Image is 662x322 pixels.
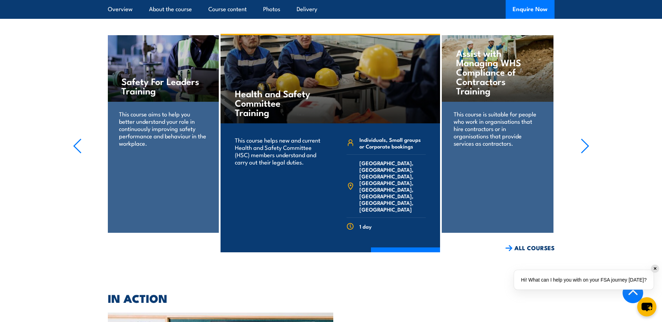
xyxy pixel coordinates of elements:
h4: Assist with Managing WHS Compliance of Contractors Training [456,48,539,95]
h4: Safety For Leaders Training [121,76,204,95]
p: This course is suitable for people who work in organisations that hire contractors or in organisa... [454,110,541,147]
span: 1 day [359,223,372,230]
a: ALL COURSES [505,244,555,252]
span: Individuals, Small groups or Corporate bookings [359,136,426,149]
p: This course aims to help you better understand your role in continuously improving safety perform... [119,110,207,147]
a: COURSE DETAILS [371,247,440,266]
h2: IN ACTION [108,293,555,303]
p: This course helps new and current Health and Safety Committee (HSC) members understand and carry ... [235,136,321,166]
h4: Health and Safety Committee Training [235,89,317,117]
div: Hi! What can I help you with on your FSA journey [DATE]? [514,270,654,290]
button: chat-button [637,297,656,316]
span: [GEOGRAPHIC_DATA], [GEOGRAPHIC_DATA], [GEOGRAPHIC_DATA], [GEOGRAPHIC_DATA], [GEOGRAPHIC_DATA], [G... [359,160,426,213]
div: ✕ [651,265,659,273]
